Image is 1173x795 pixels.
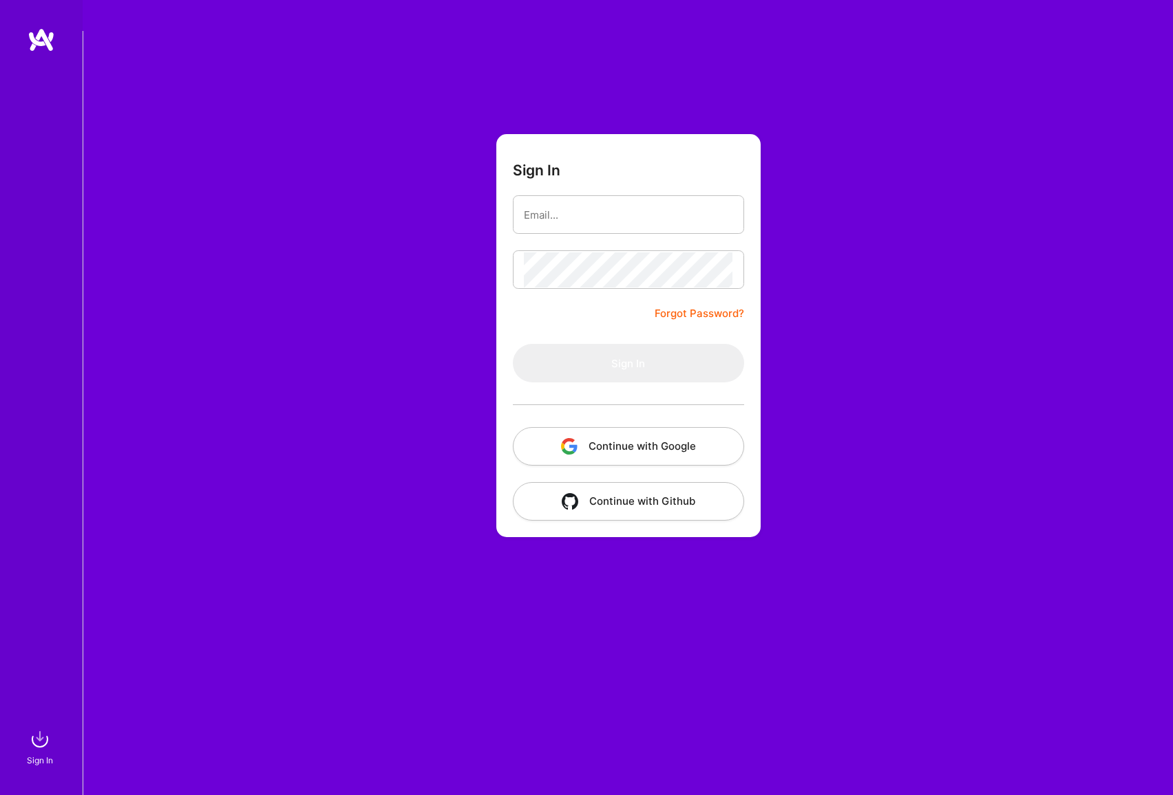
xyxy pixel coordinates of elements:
[513,344,744,382] button: Sign In
[562,493,578,510] img: icon
[513,482,744,521] button: Continue with Github
[513,427,744,466] button: Continue with Google
[655,305,744,322] a: Forgot Password?
[27,753,53,767] div: Sign In
[513,162,560,179] h3: Sign In
[561,438,578,455] img: icon
[524,197,733,232] input: Email...
[29,726,54,767] a: sign inSign In
[26,726,54,753] img: sign in
[28,28,55,52] img: logo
